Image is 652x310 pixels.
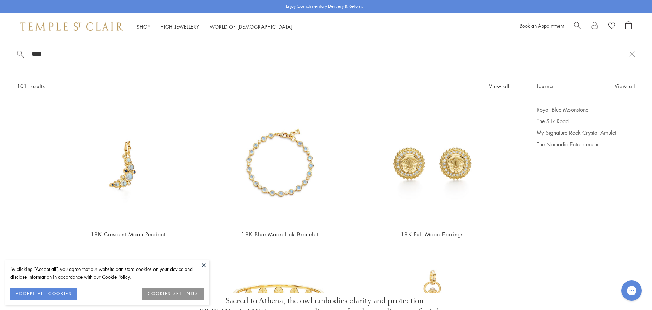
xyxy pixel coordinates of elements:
[537,141,635,148] a: The Nomadic Entrepreneur
[537,129,635,136] a: My Signature Rock Crystal Amulet
[615,82,635,90] a: View all
[69,106,187,224] img: P34840-BMSPDIS
[137,22,293,31] nav: Main navigation
[520,22,564,29] a: Book an Appointment
[20,22,123,31] img: Temple St. Clair
[608,21,615,32] a: View Wishlist
[286,3,363,10] p: Enjoy Complimentary Delivery & Returns
[574,21,581,32] a: Search
[137,23,150,30] a: ShopShop
[10,288,77,300] button: ACCEPT ALL COOKIES
[537,82,555,91] span: Journal
[210,23,293,30] a: World of [DEMOGRAPHIC_DATA]World of [DEMOGRAPHIC_DATA]
[537,106,635,113] a: Royal Blue Moonstone
[241,231,319,238] a: 18K Blue Moon Link Bracelet
[618,278,645,303] iframe: Gorgias live chat messenger
[142,288,204,300] button: COOKIES SETTINGS
[160,23,199,30] a: High JewelleryHigh Jewellery
[17,82,45,91] span: 101 results
[401,231,464,238] a: 18K Full Moon Earrings
[625,21,632,32] a: Open Shopping Bag
[489,82,509,90] a: View all
[10,265,204,281] div: By clicking “Accept all”, you agree that our website can store cookies on your device and disclos...
[373,106,491,224] img: https://cdn.shopify.com/s/files/1/0002/7446/4780/files/E71881-FULLMOON_MAIN_ongrey.jpg?v=1755028990
[221,106,339,224] img: 18K Blue Moon Link Bracelet
[91,231,166,238] a: 18K Crescent Moon Pendant
[537,117,635,125] a: The Silk Road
